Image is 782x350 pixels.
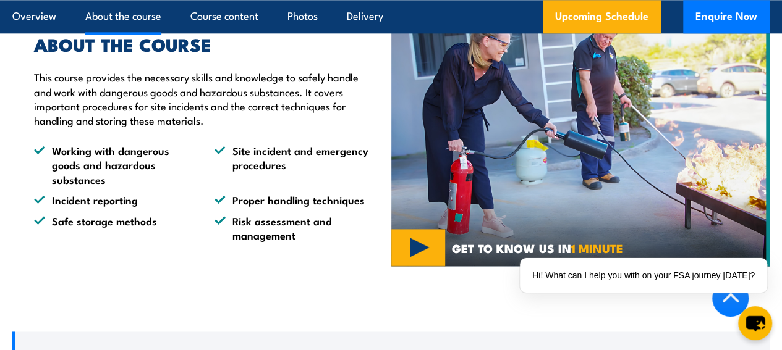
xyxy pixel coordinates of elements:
[738,306,772,340] button: chat-button
[391,12,770,267] img: Fire Safety Training
[34,214,192,243] li: Safe storage methods
[215,143,373,186] li: Site incident and emergency procedures
[34,143,192,186] li: Working with dangerous goods and hazardous substances
[520,258,767,293] div: Hi! What can I help you with on your FSA journey [DATE]?
[571,239,623,257] strong: 1 MINUTE
[34,70,373,128] p: This course provides the necessary skills and knowledge to safely handle and work with dangerous ...
[215,214,373,243] li: Risk assessment and management
[34,36,373,52] h2: ABOUT THE COURSE
[215,193,373,207] li: Proper handling techniques
[452,243,623,254] span: GET TO KNOW US IN
[34,193,192,207] li: Incident reporting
